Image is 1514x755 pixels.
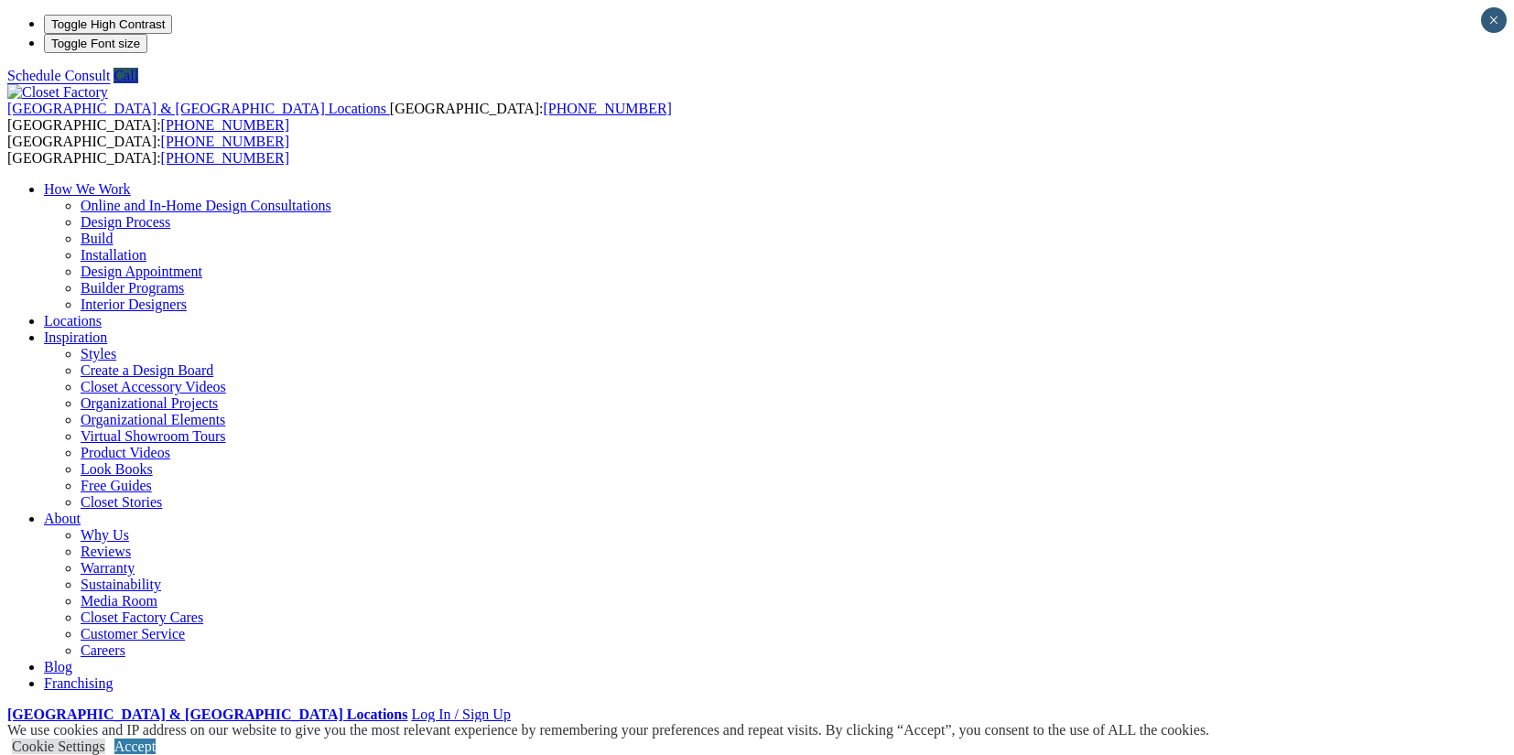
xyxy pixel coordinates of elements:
button: Close [1481,7,1507,33]
a: Franchising [44,675,114,691]
img: Closet Factory [7,84,108,101]
a: [PHONE_NUMBER] [161,150,289,166]
a: Builder Programs [81,280,184,296]
a: Closet Accessory Videos [81,379,226,394]
a: Online and In-Home Design Consultations [81,198,331,213]
a: Call [114,68,138,83]
a: Installation [81,247,146,263]
span: Toggle High Contrast [51,17,165,31]
a: How We Work [44,181,131,197]
a: Media Room [81,593,157,609]
a: [GEOGRAPHIC_DATA] & [GEOGRAPHIC_DATA] Locations [7,706,407,722]
a: Virtual Showroom Tours [81,428,226,444]
a: Log In / Sign Up [411,706,510,722]
span: [GEOGRAPHIC_DATA]: [GEOGRAPHIC_DATA]: [7,134,289,166]
a: Product Videos [81,445,170,460]
button: Toggle Font size [44,34,147,53]
a: Locations [44,313,102,329]
a: Schedule Consult [7,68,110,83]
div: We use cookies and IP address on our website to give you the most relevant experience by remember... [7,722,1209,739]
span: [GEOGRAPHIC_DATA] & [GEOGRAPHIC_DATA] Locations [7,101,386,116]
a: Styles [81,346,116,361]
span: Toggle Font size [51,37,140,50]
a: Organizational Projects [81,395,218,411]
a: [PHONE_NUMBER] [161,117,289,133]
a: Create a Design Board [81,362,213,378]
a: Reviews [81,544,131,559]
a: Build [81,231,114,246]
a: Customer Service [81,626,185,642]
a: Design Appointment [81,264,202,279]
a: Why Us [81,527,129,543]
a: Accept [114,739,156,754]
a: [PHONE_NUMBER] [161,134,289,149]
a: Design Process [81,214,170,230]
a: [GEOGRAPHIC_DATA] & [GEOGRAPHIC_DATA] Locations [7,101,390,116]
a: [PHONE_NUMBER] [543,101,671,116]
a: Cookie Settings [12,739,105,754]
a: Interior Designers [81,297,187,312]
a: Inspiration [44,329,107,345]
span: [GEOGRAPHIC_DATA]: [GEOGRAPHIC_DATA]: [7,101,672,133]
a: Blog [44,659,72,674]
a: Warranty [81,560,135,576]
a: About [44,511,81,526]
a: Careers [81,642,125,658]
a: Look Books [81,461,153,477]
a: Closet Factory Cares [81,609,203,625]
button: Toggle High Contrast [44,15,172,34]
a: Closet Stories [81,494,162,510]
a: Free Guides [81,478,152,493]
a: Sustainability [81,577,161,592]
a: Organizational Elements [81,412,225,427]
